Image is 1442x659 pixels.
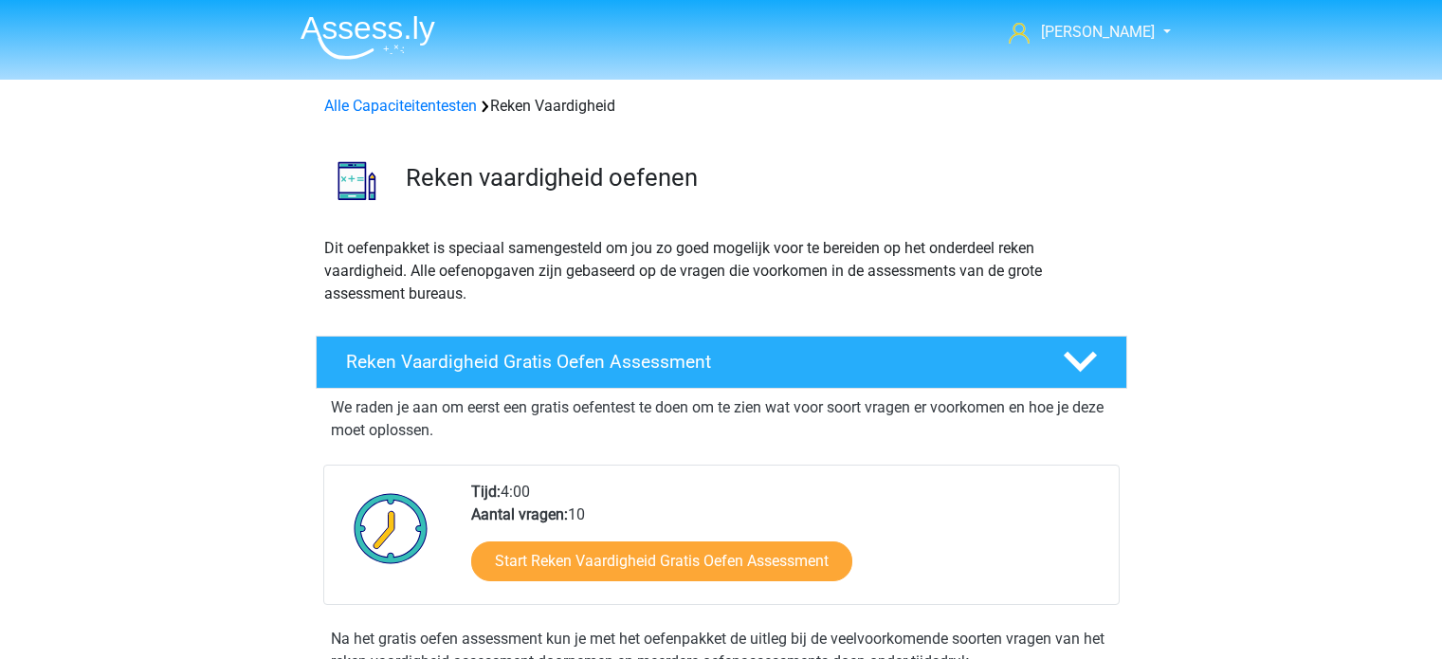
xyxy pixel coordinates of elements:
b: Tijd: [471,483,501,501]
b: Aantal vragen: [471,505,568,523]
a: Reken Vaardigheid Gratis Oefen Assessment [308,336,1135,389]
div: Reken Vaardigheid [317,95,1126,118]
a: Alle Capaciteitentesten [324,97,477,115]
div: 4:00 10 [457,481,1118,604]
img: Assessly [301,15,435,60]
p: We raden je aan om eerst een gratis oefentest te doen om te zien wat voor soort vragen er voorkom... [331,396,1112,442]
span: [PERSON_NAME] [1041,23,1155,41]
a: Start Reken Vaardigheid Gratis Oefen Assessment [471,541,852,581]
p: Dit oefenpakket is speciaal samengesteld om jou zo goed mogelijk voor te bereiden op het onderdee... [324,237,1119,305]
img: reken vaardigheid [317,140,397,221]
h4: Reken Vaardigheid Gratis Oefen Assessment [346,351,1032,373]
img: Klok [343,481,439,576]
a: [PERSON_NAME] [1001,21,1157,44]
h3: Reken vaardigheid oefenen [406,163,1112,192]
